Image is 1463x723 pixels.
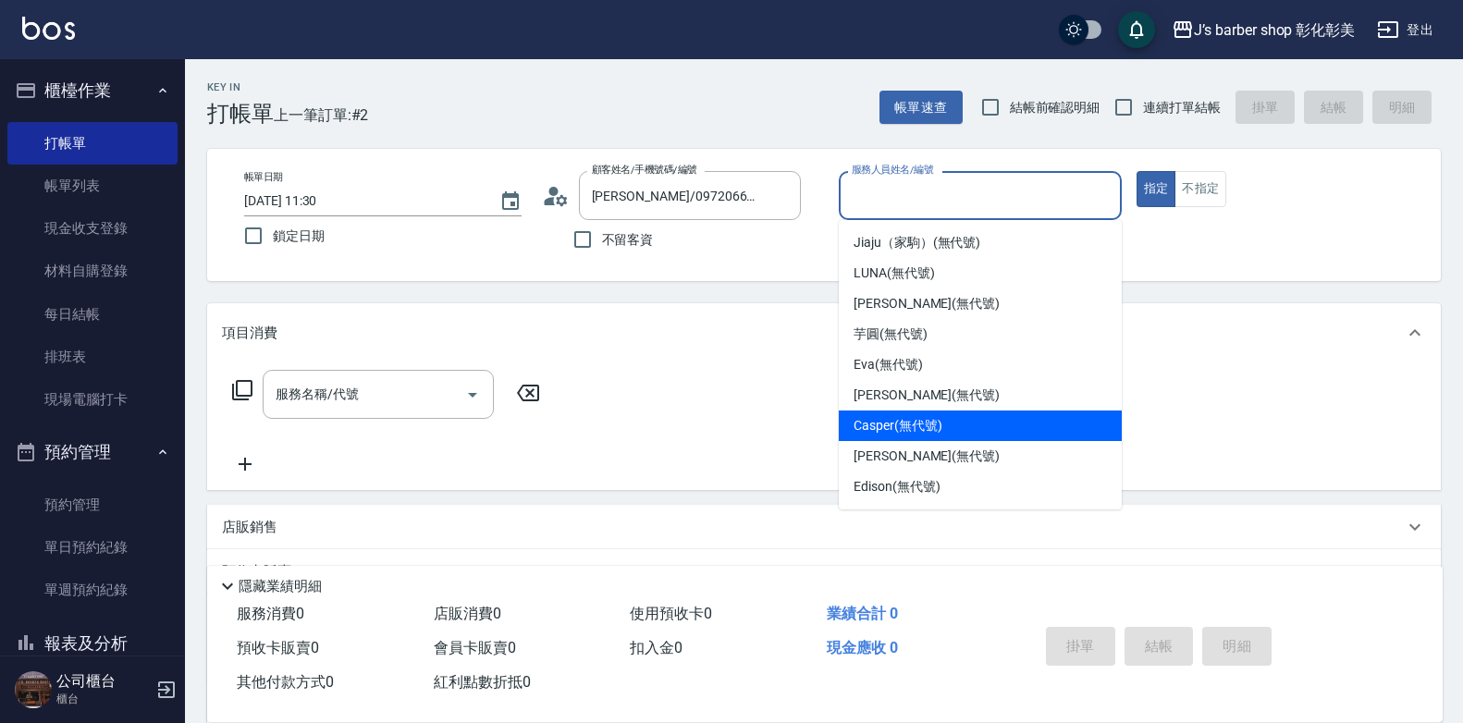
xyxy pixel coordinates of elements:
span: 紅利點數折抵 0 [434,673,531,691]
span: Edison (無代號) [854,477,940,496]
span: 預收卡販賣 0 [237,639,319,656]
div: J’s barber shop 彰化彰美 [1194,18,1355,42]
label: 帳單日期 [244,170,283,184]
p: 預收卡販賣 [222,562,291,582]
span: 現金應收 0 [827,639,898,656]
span: 會員卡販賣 0 [434,639,516,656]
input: YYYY/MM/DD hh:mm [244,186,481,216]
a: 單日預約紀錄 [7,526,178,569]
div: 店販銷售 [207,505,1441,549]
img: Person [15,671,52,708]
button: 櫃檯作業 [7,67,178,115]
span: 店販消費 0 [434,605,501,622]
span: 扣入金 0 [630,639,682,656]
label: 服務人員姓名/編號 [852,163,933,177]
h2: Key In [207,81,274,93]
span: Eva (無代號) [854,355,923,374]
div: 預收卡販賣 [207,549,1441,594]
span: 服務消費 0 [237,605,304,622]
button: 不指定 [1174,171,1226,207]
button: 帳單速查 [879,91,963,125]
span: [PERSON_NAME] (無代號) [854,294,1000,313]
a: 預約管理 [7,484,178,526]
button: 指定 [1137,171,1176,207]
img: Logo [22,17,75,40]
a: 材料自購登錄 [7,250,178,292]
p: 店販銷售 [222,518,277,537]
span: 芋圓 (無代號) [854,325,928,344]
a: 排班表 [7,336,178,378]
span: 不留客資 [602,230,654,250]
button: Open [458,380,487,410]
span: 鎖定日期 [273,227,325,246]
button: save [1118,11,1155,48]
div: 項目消費 [207,303,1441,362]
span: 結帳前確認明細 [1010,98,1100,117]
span: [PERSON_NAME] (無代號) [854,386,1000,405]
button: 預約管理 [7,428,178,476]
label: 顧客姓名/手機號碼/編號 [592,163,697,177]
span: 使用預收卡 0 [630,605,712,622]
a: 現場電腦打卡 [7,378,178,421]
span: 連續打單結帳 [1143,98,1221,117]
span: Jiaju（家駒） (無代號) [854,233,980,252]
button: J’s barber shop 彰化彰美 [1164,11,1362,49]
button: Choose date, selected date is 2025-08-21 [488,179,533,224]
p: 隱藏業績明細 [239,577,322,596]
span: 業績合計 0 [827,605,898,622]
span: [PERSON_NAME] (無代號) [854,447,1000,466]
p: 項目消費 [222,324,277,343]
a: 單週預約紀錄 [7,569,178,611]
h3: 打帳單 [207,101,274,127]
a: 打帳單 [7,122,178,165]
h5: 公司櫃台 [56,672,151,691]
span: Casper (無代號) [854,416,941,435]
a: 帳單列表 [7,165,178,207]
span: 其他付款方式 0 [237,673,334,691]
a: 每日結帳 [7,293,178,336]
button: 登出 [1370,13,1441,47]
button: 報表及分析 [7,619,178,668]
p: 櫃台 [56,691,151,707]
span: 上一筆訂單:#2 [274,104,369,127]
span: LUNA (無代號) [854,263,935,283]
a: 現金收支登錄 [7,207,178,250]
